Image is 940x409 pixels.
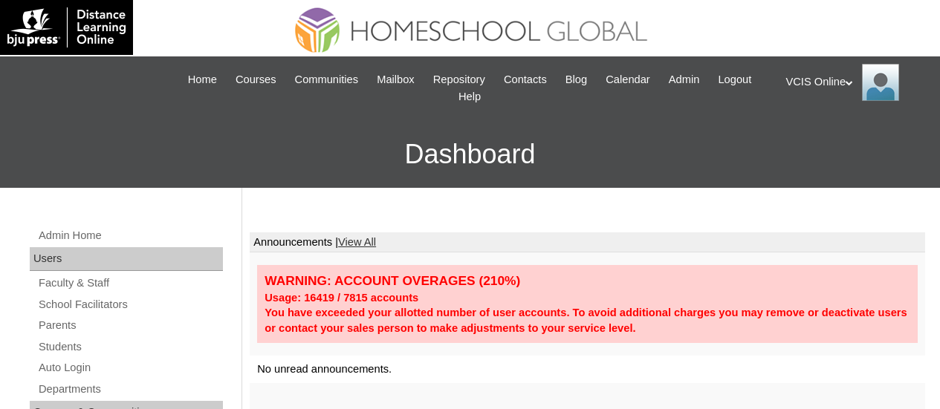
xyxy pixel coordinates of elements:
[377,71,415,88] span: Mailbox
[669,71,700,88] span: Admin
[265,272,910,289] div: WARNING: ACCOUNT OVERAGES (210%)
[369,71,422,88] a: Mailbox
[228,71,284,88] a: Courses
[862,64,899,101] img: VCIS Online Admin
[7,121,933,188] h3: Dashboard
[710,71,759,88] a: Logout
[606,71,649,88] span: Calendar
[37,380,223,399] a: Departments
[598,71,657,88] a: Calendar
[37,226,223,245] a: Admin Home
[786,64,926,101] div: VCIS Online
[7,7,126,48] img: logo-white.png
[295,71,359,88] span: Communities
[288,71,366,88] a: Communities
[458,88,481,105] span: Help
[558,71,594,88] a: Blog
[250,232,925,253] td: Announcements |
[30,247,223,271] div: Users
[565,71,587,88] span: Blog
[426,71,493,88] a: Repository
[496,71,554,88] a: Contacts
[37,295,223,314] a: School Facilitators
[504,71,547,88] span: Contacts
[338,236,376,248] a: View All
[661,71,707,88] a: Admin
[181,71,224,88] a: Home
[265,305,910,336] div: You have exceeded your allotted number of user accounts. To avoid additional charges you may remo...
[250,356,925,383] td: No unread announcements.
[37,359,223,377] a: Auto Login
[433,71,485,88] span: Repository
[718,71,751,88] span: Logout
[451,88,488,105] a: Help
[188,71,217,88] span: Home
[37,338,223,356] a: Students
[236,71,276,88] span: Courses
[265,292,418,304] strong: Usage: 16419 / 7815 accounts
[37,274,223,292] a: Faculty & Staff
[37,316,223,335] a: Parents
